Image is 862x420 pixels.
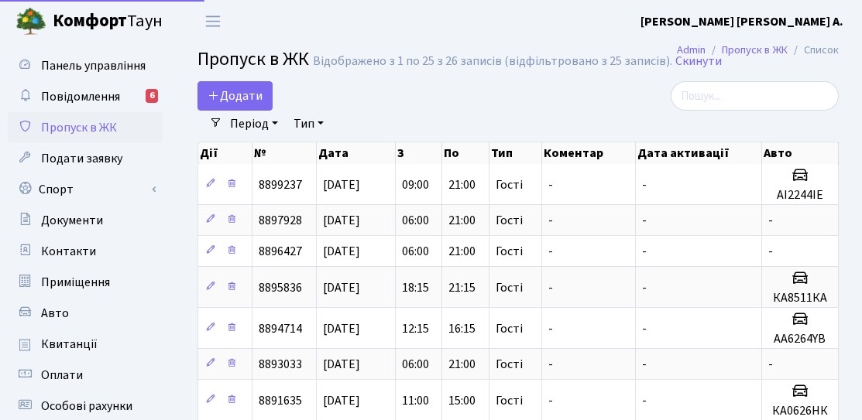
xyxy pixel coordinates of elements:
nav: breadcrumb [654,34,862,67]
span: 8899237 [259,176,302,193]
span: 21:00 [448,356,476,373]
a: Пропуск в ЖК [722,42,788,58]
th: Авто [762,142,839,164]
span: Оплати [41,367,83,384]
h5: КА0626НК [768,404,832,418]
span: [DATE] [323,392,360,409]
span: Гості [496,323,523,335]
span: 8896427 [259,243,302,260]
span: 15:00 [448,392,476,409]
a: Спорт [8,174,163,205]
span: [DATE] [323,279,360,296]
span: Документи [41,212,103,229]
a: Контакти [8,236,163,267]
a: Додати [197,81,273,111]
a: Панель управління [8,50,163,81]
span: 16:15 [448,320,476,337]
span: - [768,356,773,373]
span: Авто [41,305,69,322]
span: Гості [496,394,523,407]
span: Пропуск в ЖК [197,46,309,73]
span: Панель управління [41,57,146,74]
span: Гості [496,245,523,258]
span: Додати [208,87,263,104]
th: По [442,142,489,164]
a: Пропуск в ЖК [8,112,163,143]
span: Гості [496,179,523,191]
a: Admin [677,42,706,58]
span: 12:15 [402,320,429,337]
span: Гості [496,358,523,370]
span: 21:15 [448,279,476,296]
span: Приміщення [41,274,110,291]
span: 06:00 [402,212,429,229]
span: - [642,212,647,229]
span: - [642,320,647,337]
span: - [642,392,647,409]
a: Квитанції [8,329,163,360]
b: Комфорт [53,9,127,33]
span: 8891635 [259,392,302,409]
h5: АА6264YB [768,332,832,347]
span: - [548,212,553,229]
span: - [642,243,647,260]
span: 8893033 [259,356,302,373]
span: Квитанції [41,336,98,353]
input: Пошук... [671,81,839,111]
th: Дата [317,142,396,164]
a: Документи [8,205,163,236]
span: [DATE] [323,243,360,260]
span: - [548,243,553,260]
span: 8895836 [259,279,302,296]
a: Приміщення [8,267,163,298]
a: [PERSON_NAME] [PERSON_NAME] А. [640,12,843,31]
span: - [768,212,773,229]
span: [DATE] [323,212,360,229]
span: Контакти [41,243,96,260]
span: Гості [496,282,523,294]
a: Скинути [675,54,722,69]
th: № [252,142,317,164]
span: 06:00 [402,243,429,260]
h5: AI2244IE [768,188,832,203]
img: logo.png [15,6,46,37]
span: Пропуск в ЖК [41,119,117,136]
span: - [548,279,553,296]
a: Період [224,111,284,137]
span: - [548,356,553,373]
span: - [768,243,773,260]
span: [DATE] [323,356,360,373]
div: Відображено з 1 по 25 з 26 записів (відфільтровано з 25 записів). [313,54,672,69]
span: - [642,356,647,373]
span: 09:00 [402,176,429,193]
span: - [548,176,553,193]
th: Дата активації [636,142,762,164]
span: [DATE] [323,176,360,193]
a: Оплати [8,360,163,391]
span: - [642,279,647,296]
span: Подати заявку [41,150,122,167]
a: Тип [287,111,330,137]
span: 8894714 [259,320,302,337]
th: З [396,142,442,164]
span: Таун [53,9,163,35]
span: 21:00 [448,176,476,193]
b: [PERSON_NAME] [PERSON_NAME] А. [640,13,843,30]
span: - [642,176,647,193]
span: 21:00 [448,243,476,260]
span: [DATE] [323,320,360,337]
span: 18:15 [402,279,429,296]
th: Тип [489,142,543,164]
div: 6 [146,89,158,103]
h5: КА8511КА [768,291,832,306]
span: 8897928 [259,212,302,229]
button: Переключити навігацію [194,9,232,34]
li: Список [788,42,839,59]
span: 06:00 [402,356,429,373]
span: 21:00 [448,212,476,229]
th: Дії [198,142,252,164]
span: Повідомлення [41,88,120,105]
span: 11:00 [402,392,429,409]
a: Повідомлення6 [8,81,163,112]
th: Коментар [542,142,636,164]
